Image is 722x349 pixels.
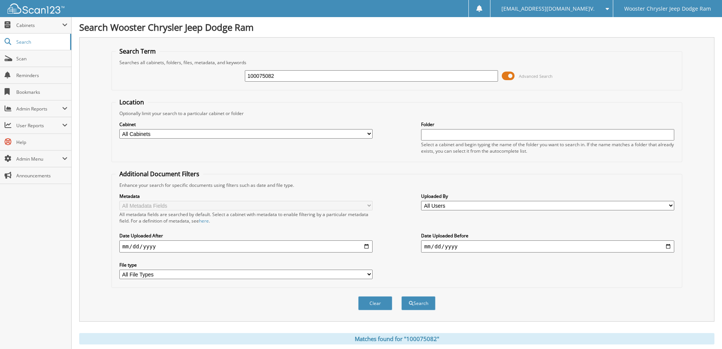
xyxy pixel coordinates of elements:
[358,296,392,310] button: Clear
[16,22,62,28] span: Cabinets
[116,182,678,188] div: Enhance your search for specific documents using filters such as date and file type.
[116,47,160,55] legend: Search Term
[16,89,67,95] span: Bookmarks
[8,3,64,14] img: scan123-logo-white.svg
[16,39,66,45] span: Search
[119,193,373,199] label: Metadata
[16,55,67,62] span: Scan
[421,240,674,253] input: end
[16,122,62,129] span: User Reports
[16,72,67,79] span: Reminders
[421,193,674,199] label: Uploaded By
[116,98,148,106] legend: Location
[116,59,678,66] div: Searches all cabinets, folders, files, metadata, and keywords
[119,262,373,268] label: File type
[501,6,595,11] span: [EMAIL_ADDRESS][DOMAIN_NAME] V.
[16,139,67,145] span: Help
[401,296,435,310] button: Search
[16,172,67,179] span: Announcements
[624,6,711,11] span: Wooster Chrysler Jeep Dodge Ram
[116,170,203,178] legend: Additional Document Filters
[421,121,674,128] label: Folder
[421,141,674,154] div: Select a cabinet and begin typing the name of the folder you want to search in. If the name match...
[199,218,209,224] a: here
[421,232,674,239] label: Date Uploaded Before
[116,110,678,117] div: Optionally limit your search to a particular cabinet or folder
[16,106,62,112] span: Admin Reports
[119,211,373,224] div: All metadata fields are searched by default. Select a cabinet with metadata to enable filtering b...
[119,240,373,253] input: start
[79,333,714,344] div: Matches found for "100075082"
[16,156,62,162] span: Admin Menu
[519,73,553,79] span: Advanced Search
[119,232,373,239] label: Date Uploaded After
[119,121,373,128] label: Cabinet
[79,21,714,33] h1: Search Wooster Chrysler Jeep Dodge Ram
